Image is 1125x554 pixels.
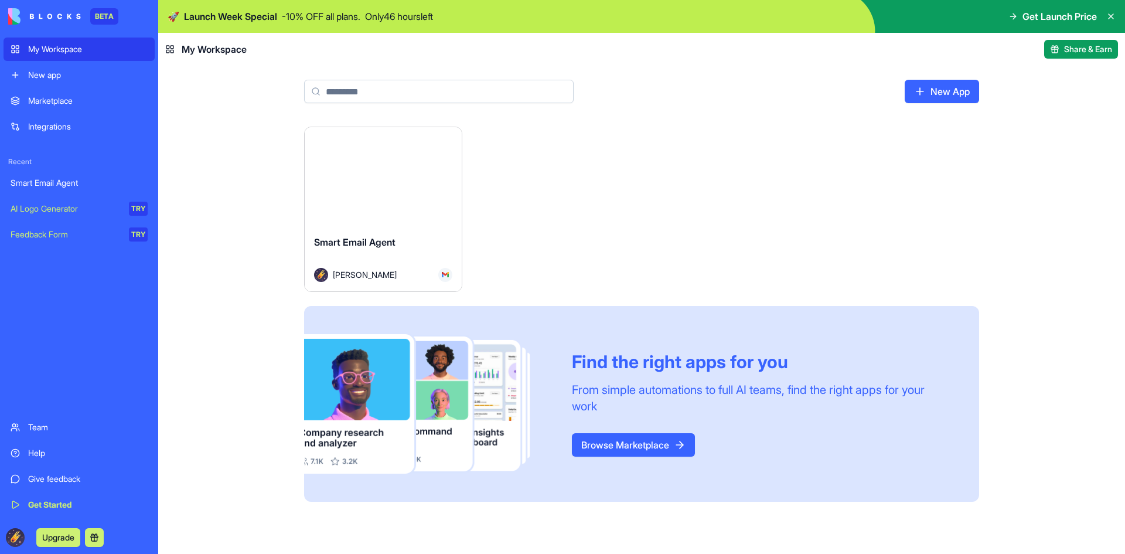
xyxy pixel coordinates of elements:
[8,8,118,25] a: BETA
[4,197,155,220] a: AI Logo GeneratorTRY
[28,69,148,81] div: New app
[28,447,148,459] div: Help
[1044,40,1118,59] button: Share & Earn
[11,177,148,189] div: Smart Email Agent
[4,38,155,61] a: My Workspace
[282,9,360,23] p: - 10 % OFF all plans.
[184,9,277,23] span: Launch Week Special
[6,528,25,547] img: ACg8ocIZQt0WHcenxjnSu3jlBvVEI6xNOB5s15vmrHGYFiE7TW2CdAJu9w=s96-c
[4,63,155,87] a: New app
[28,422,148,433] div: Team
[4,416,155,439] a: Team
[314,236,396,248] span: Smart Email Agent
[572,433,695,457] a: Browse Marketplace
[28,95,148,107] div: Marketplace
[168,9,179,23] span: 🚀
[28,473,148,485] div: Give feedback
[28,499,148,511] div: Get Started
[905,80,979,103] a: New App
[4,115,155,138] a: Integrations
[36,531,80,543] a: Upgrade
[28,43,148,55] div: My Workspace
[4,467,155,491] a: Give feedback
[365,9,433,23] p: Only 46 hours left
[333,268,397,281] span: [PERSON_NAME]
[572,382,951,414] div: From simple automations to full AI teams, find the right apps for your work
[28,121,148,132] div: Integrations
[304,334,553,474] img: Frame_181_egmpey.png
[36,528,80,547] button: Upgrade
[11,229,121,240] div: Feedback Form
[4,89,155,113] a: Marketplace
[1022,9,1097,23] span: Get Launch Price
[304,127,462,292] a: Smart Email AgentAvatar[PERSON_NAME]
[4,441,155,465] a: Help
[8,8,81,25] img: logo
[4,171,155,195] a: Smart Email Agent
[442,271,449,278] img: Gmail_trouth.svg
[129,227,148,242] div: TRY
[314,268,328,282] img: Avatar
[4,157,155,166] span: Recent
[4,223,155,246] a: Feedback FormTRY
[129,202,148,216] div: TRY
[4,493,155,516] a: Get Started
[572,351,951,372] div: Find the right apps for you
[90,8,118,25] div: BETA
[1064,43,1112,55] span: Share & Earn
[182,42,247,56] span: My Workspace
[11,203,121,215] div: AI Logo Generator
